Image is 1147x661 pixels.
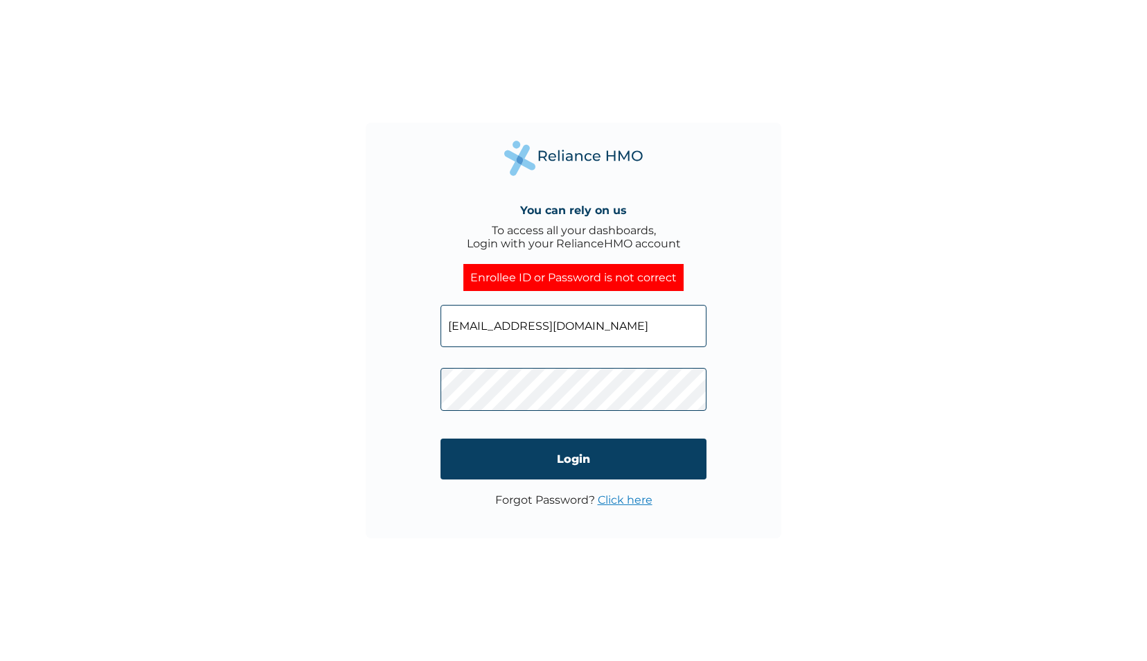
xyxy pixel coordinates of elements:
[598,493,652,506] a: Click here
[504,141,643,176] img: Reliance Health's Logo
[441,305,706,347] input: Email address or HMO ID
[467,224,681,250] div: To access all your dashboards, Login with your RelianceHMO account
[441,439,706,479] input: Login
[463,264,684,291] div: Enrollee ID or Password is not correct
[495,493,652,506] p: Forgot Password?
[520,204,627,217] h4: You can rely on us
